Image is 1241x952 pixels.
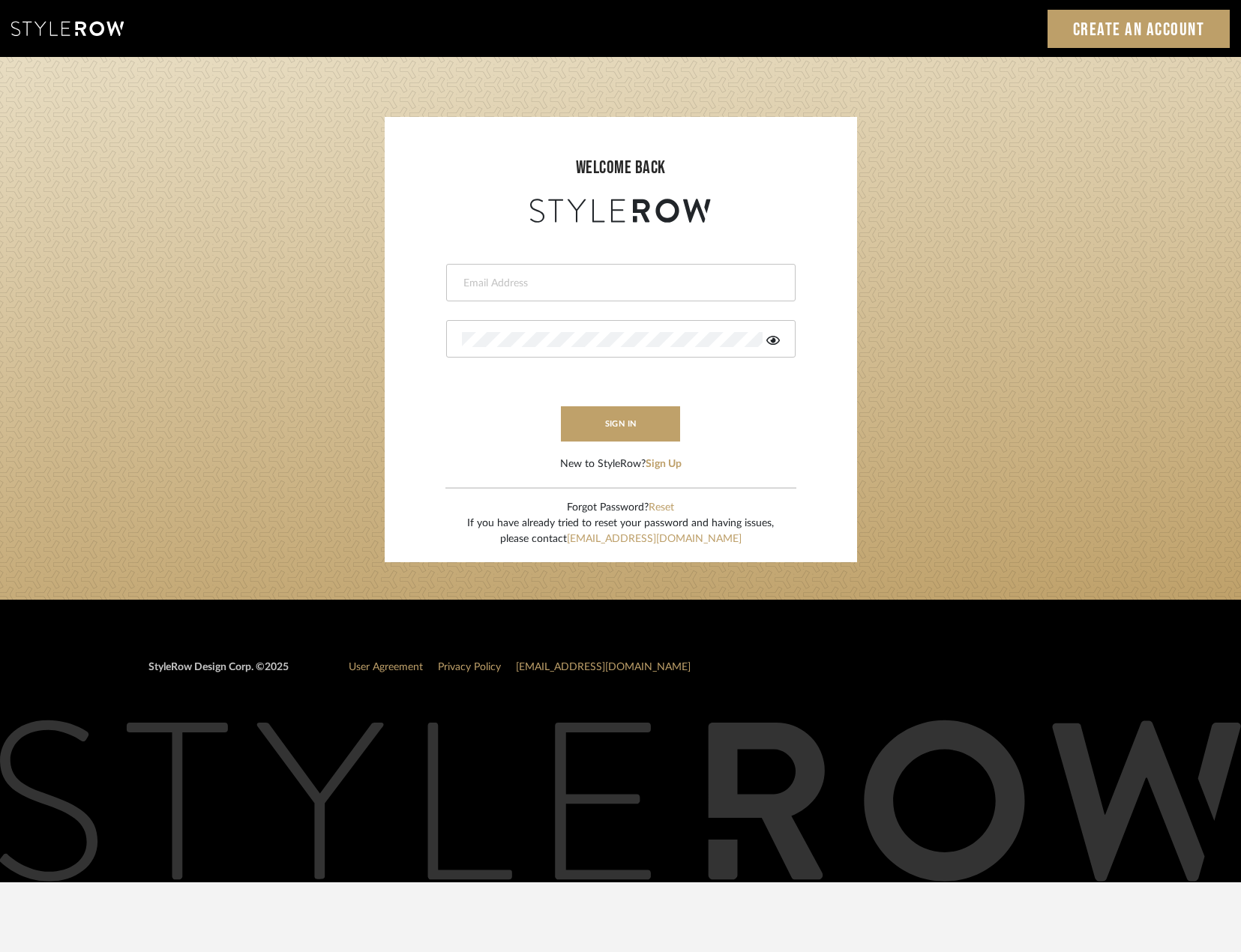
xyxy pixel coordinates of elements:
[1048,10,1231,48] a: Create an Account
[467,500,774,516] div: Forgot Password?
[567,534,742,544] a: [EMAIL_ADDRESS][DOMAIN_NAME]
[349,662,423,672] a: User Agreement
[438,662,501,672] a: Privacy Policy
[649,500,674,516] button: Reset
[646,457,682,472] button: Sign Up
[560,457,682,472] div: New to StyleRow?
[148,660,289,687] div: StyleRow Design Corp. ©2025
[516,662,691,672] a: [EMAIL_ADDRESS][DOMAIN_NAME]
[400,154,842,181] div: welcome back
[561,406,681,442] button: sign in
[462,276,776,291] input: Email Address
[467,516,774,547] div: If you have already tried to reset your password and having issues, please contact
